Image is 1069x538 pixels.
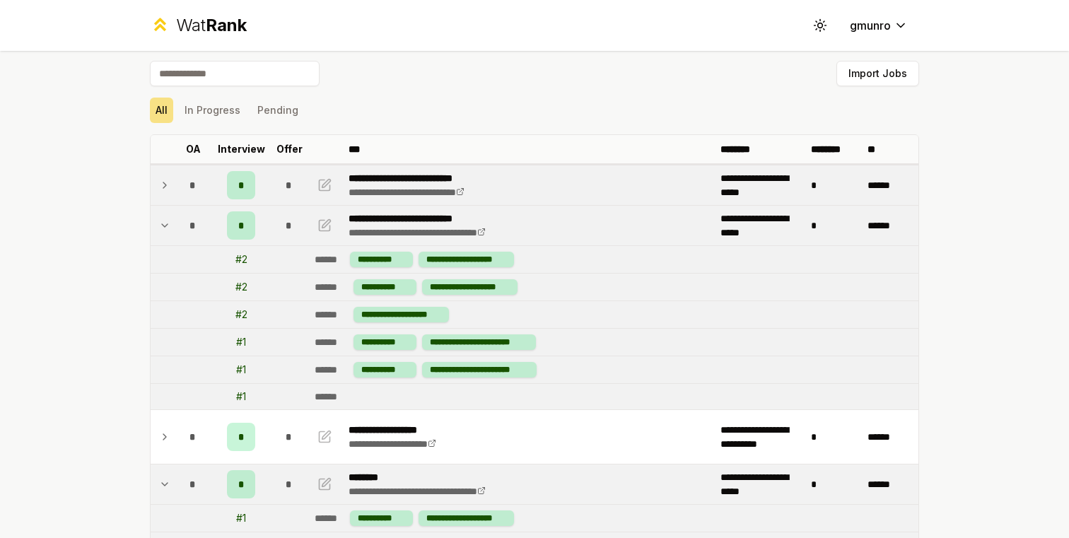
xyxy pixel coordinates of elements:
div: # 1 [236,363,246,377]
div: # 2 [235,280,247,294]
button: All [150,98,173,123]
button: In Progress [179,98,246,123]
span: Rank [206,15,247,35]
button: Import Jobs [836,61,919,86]
div: # 2 [235,252,247,267]
p: Interview [218,142,265,156]
div: Wat [176,14,247,37]
div: # 1 [236,335,246,349]
p: Offer [276,142,303,156]
p: OA [186,142,201,156]
span: gmunro [850,17,891,34]
div: # 2 [235,308,247,322]
a: WatRank [150,14,247,37]
button: Pending [252,98,304,123]
button: gmunro [839,13,919,38]
div: # 1 [236,511,246,525]
div: # 1 [236,390,246,404]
